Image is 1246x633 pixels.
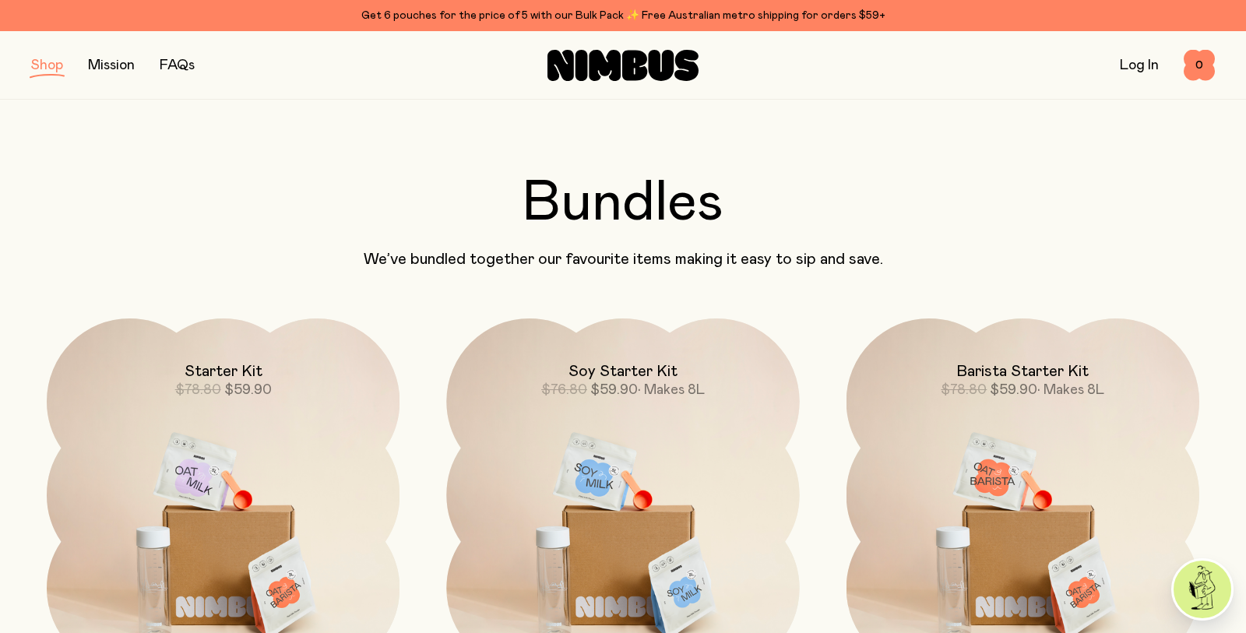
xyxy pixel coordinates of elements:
a: Log In [1120,58,1159,72]
span: $59.90 [990,383,1037,397]
button: 0 [1184,50,1215,81]
div: Get 6 pouches for the price of 5 with our Bulk Pack ✨ Free Australian metro shipping for orders $59+ [31,6,1215,25]
span: $78.80 [175,383,221,397]
span: $59.90 [224,383,272,397]
span: • Makes 8L [638,383,705,397]
span: • Makes 8L [1037,383,1104,397]
p: We’ve bundled together our favourite items making it easy to sip and save. [31,250,1215,269]
h2: Barista Starter Kit [956,362,1089,381]
span: $76.80 [541,383,587,397]
h2: Starter Kit [185,362,262,381]
a: Mission [88,58,135,72]
h2: Soy Starter Kit [568,362,678,381]
img: agent [1174,561,1231,618]
span: $59.90 [590,383,638,397]
h2: Bundles [31,175,1215,231]
a: FAQs [160,58,195,72]
span: $78.80 [941,383,987,397]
